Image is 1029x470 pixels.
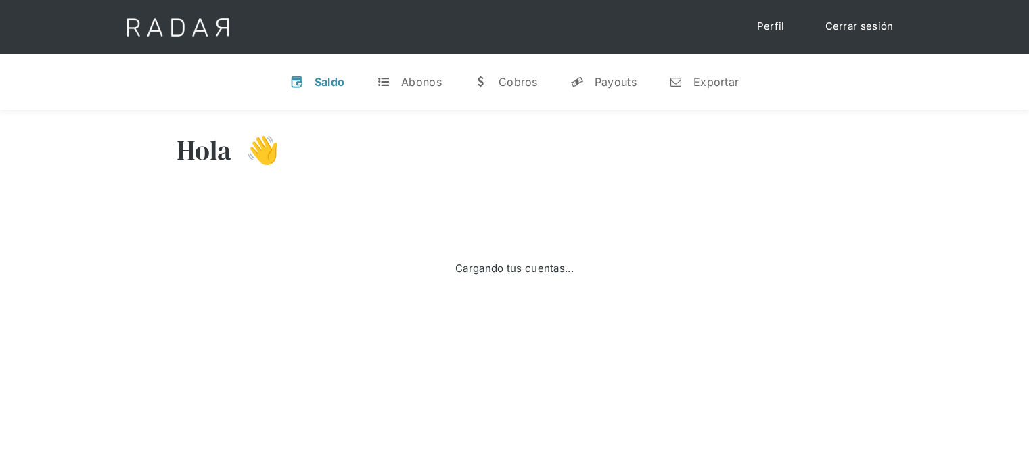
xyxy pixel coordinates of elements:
h3: Hola [177,133,232,167]
div: Abonos [401,75,442,89]
div: y [570,75,584,89]
a: Perfil [744,14,798,40]
h3: 👋 [232,133,279,167]
div: t [377,75,390,89]
div: Cobros [499,75,538,89]
div: v [290,75,304,89]
div: Saldo [315,75,345,89]
div: Payouts [595,75,637,89]
div: Cargando tus cuentas... [455,261,574,277]
div: Exportar [693,75,739,89]
div: n [669,75,683,89]
a: Cerrar sesión [812,14,907,40]
div: w [474,75,488,89]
